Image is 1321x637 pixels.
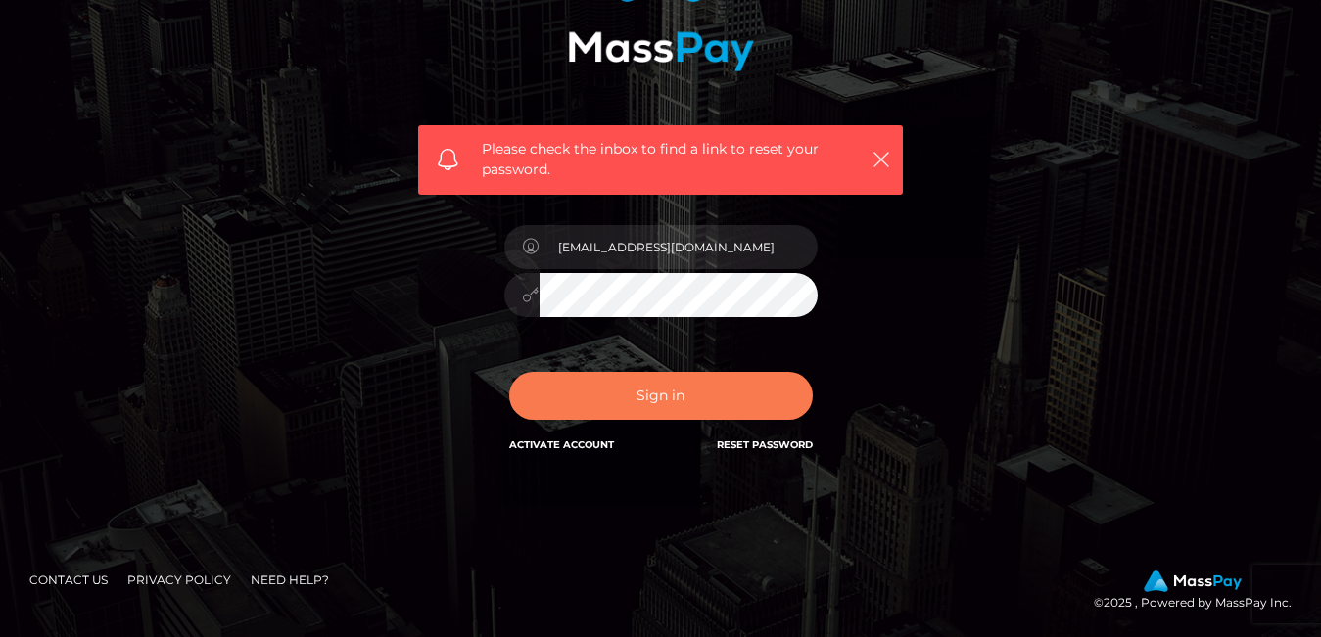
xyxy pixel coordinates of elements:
[509,372,813,420] button: Sign in
[119,565,239,595] a: Privacy Policy
[243,565,337,595] a: Need Help?
[22,565,116,595] a: Contact Us
[509,438,614,451] a: Activate Account
[717,438,813,451] a: Reset Password
[482,139,839,180] span: Please check the inbox to find a link to reset your password.
[540,225,818,269] input: E-mail...
[1144,570,1242,592] img: MassPay
[1094,569,1306,613] div: © 2025 , Powered by MassPay Inc.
